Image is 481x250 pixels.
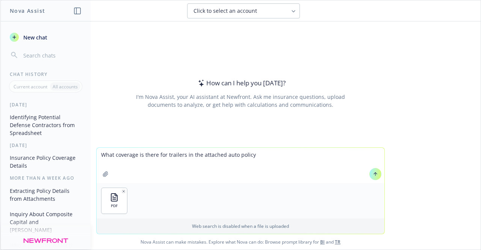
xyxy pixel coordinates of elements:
[7,208,85,236] button: Inquiry About Composite Capital and [PERSON_NAME]
[10,7,45,15] h1: Nova Assist
[1,102,91,108] div: [DATE]
[135,93,346,109] div: I'm Nova Assist, your AI assistant at Newfront. Ask me insurance questions, upload documents to a...
[3,234,478,250] span: Nova Assist can make mistakes. Explore what Nova can do: Browse prompt library for and
[335,239,340,245] a: TR
[7,152,85,172] button: Insurance Policy Coverage Details
[1,71,91,77] div: Chat History
[187,3,300,18] button: Click to select an account
[7,111,85,139] button: Identifying Potential Defense Contractors from Spreadsheet
[7,185,85,205] button: Extracting Policy Details from Attachments
[101,223,380,229] p: Web search is disabled when a file is uploaded
[1,175,91,181] div: More than a week ago
[97,148,384,183] textarea: What coverage is there for trailers in the attached auto policy
[196,78,286,88] div: How can I help you [DATE]?
[22,33,47,41] span: New chat
[1,142,91,148] div: [DATE]
[14,83,47,90] p: Current account
[194,7,257,15] span: Click to select an account
[7,30,85,44] button: New chat
[101,188,127,214] button: PDF
[22,50,82,61] input: Search chats
[111,203,118,208] span: PDF
[320,239,325,245] a: BI
[53,83,78,90] p: All accounts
